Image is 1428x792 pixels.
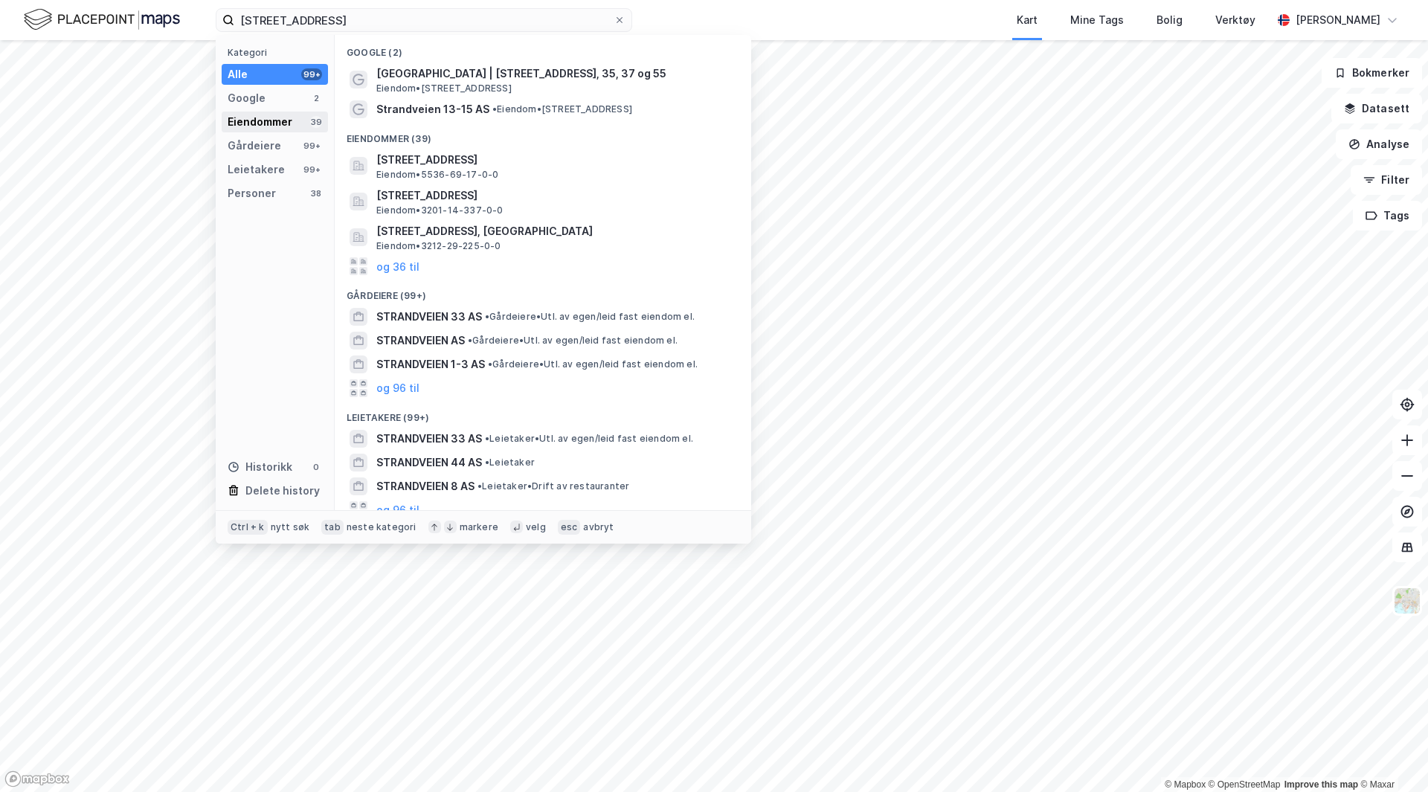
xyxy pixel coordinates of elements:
[468,335,678,347] span: Gårdeiere • Utl. av egen/leid fast eiendom el.
[24,7,180,33] img: logo.f888ab2527a4732fd821a326f86c7f29.svg
[376,308,482,326] span: STRANDVEIEN 33 AS
[228,184,276,202] div: Personer
[376,151,733,169] span: [STREET_ADDRESS]
[376,83,512,94] span: Eiendom • [STREET_ADDRESS]
[228,65,248,83] div: Alle
[477,480,629,492] span: Leietaker • Drift av restauranter
[1354,721,1428,792] iframe: Chat Widget
[4,770,70,788] a: Mapbox homepage
[376,205,504,216] span: Eiendom • 3201-14-337-0-0
[1215,11,1255,29] div: Verktøy
[1393,587,1421,615] img: Z
[228,113,292,131] div: Eiendommer
[228,458,292,476] div: Historikk
[228,137,281,155] div: Gårdeiere
[335,35,751,62] div: Google (2)
[228,89,266,107] div: Google
[301,140,322,152] div: 99+
[376,501,419,519] button: og 96 til
[245,482,320,500] div: Delete history
[376,187,733,205] span: [STREET_ADDRESS]
[1165,779,1206,790] a: Mapbox
[492,103,632,115] span: Eiendom • [STREET_ADDRESS]
[310,116,322,128] div: 39
[376,454,482,471] span: STRANDVEIEN 44 AS
[376,100,489,118] span: Strandveien 13-15 AS
[1296,11,1380,29] div: [PERSON_NAME]
[492,103,497,115] span: •
[310,461,322,473] div: 0
[1070,11,1124,29] div: Mine Tags
[1322,58,1422,88] button: Bokmerker
[376,65,733,83] span: [GEOGRAPHIC_DATA] | [STREET_ADDRESS], 35, 37 og 55
[228,520,268,535] div: Ctrl + k
[1017,11,1038,29] div: Kart
[1353,201,1422,231] button: Tags
[1157,11,1183,29] div: Bolig
[335,400,751,427] div: Leietakere (99+)
[485,457,489,468] span: •
[376,222,733,240] span: [STREET_ADDRESS], [GEOGRAPHIC_DATA]
[526,521,546,533] div: velg
[376,257,419,275] button: og 36 til
[271,521,310,533] div: nytt søk
[335,121,751,148] div: Eiendommer (39)
[376,430,482,448] span: STRANDVEIEN 33 AS
[1209,779,1281,790] a: OpenStreetMap
[376,332,465,350] span: STRANDVEIEN AS
[485,433,693,445] span: Leietaker • Utl. av egen/leid fast eiendom el.
[468,335,472,346] span: •
[347,521,416,533] div: neste kategori
[485,433,489,444] span: •
[488,358,492,370] span: •
[376,169,498,181] span: Eiendom • 5536-69-17-0-0
[583,521,614,533] div: avbryt
[335,278,751,305] div: Gårdeiere (99+)
[460,521,498,533] div: markere
[310,92,322,104] div: 2
[228,47,328,58] div: Kategori
[376,379,419,397] button: og 96 til
[485,457,535,469] span: Leietaker
[321,520,344,535] div: tab
[1336,129,1422,159] button: Analyse
[234,9,614,31] input: Søk på adresse, matrikkel, gårdeiere, leietakere eller personer
[485,311,489,322] span: •
[301,68,322,80] div: 99+
[1331,94,1422,123] button: Datasett
[1284,779,1358,790] a: Improve this map
[376,355,485,373] span: STRANDVEIEN 1-3 AS
[376,240,501,252] span: Eiendom • 3212-29-225-0-0
[310,187,322,199] div: 38
[301,164,322,176] div: 99+
[488,358,698,370] span: Gårdeiere • Utl. av egen/leid fast eiendom el.
[558,520,581,535] div: esc
[477,480,482,492] span: •
[1351,165,1422,195] button: Filter
[485,311,695,323] span: Gårdeiere • Utl. av egen/leid fast eiendom el.
[376,477,475,495] span: STRANDVEIEN 8 AS
[228,161,285,178] div: Leietakere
